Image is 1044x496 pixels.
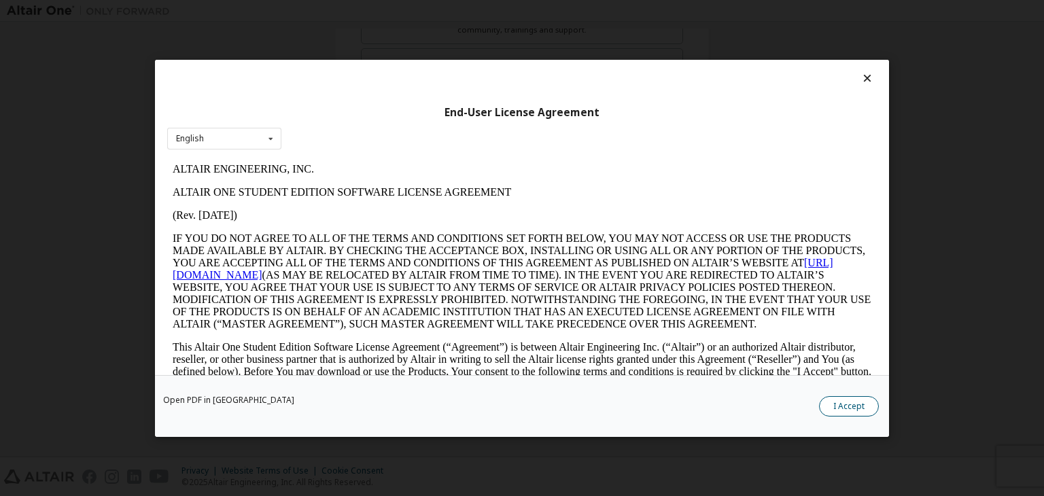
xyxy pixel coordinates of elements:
div: English [176,135,204,143]
a: Open PDF in [GEOGRAPHIC_DATA] [163,396,294,404]
p: This Altair One Student Edition Software License Agreement (“Agreement”) is between Altair Engine... [5,183,704,232]
p: IF YOU DO NOT AGREE TO ALL OF THE TERMS AND CONDITIONS SET FORTH BELOW, YOU MAY NOT ACCESS OR USE... [5,75,704,173]
a: [URL][DOMAIN_NAME] [5,99,666,123]
button: I Accept [819,396,879,417]
p: ALTAIR ONE STUDENT EDITION SOFTWARE LICENSE AGREEMENT [5,29,704,41]
p: ALTAIR ENGINEERING, INC. [5,5,704,18]
p: (Rev. [DATE]) [5,52,704,64]
div: End-User License Agreement [167,105,877,119]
